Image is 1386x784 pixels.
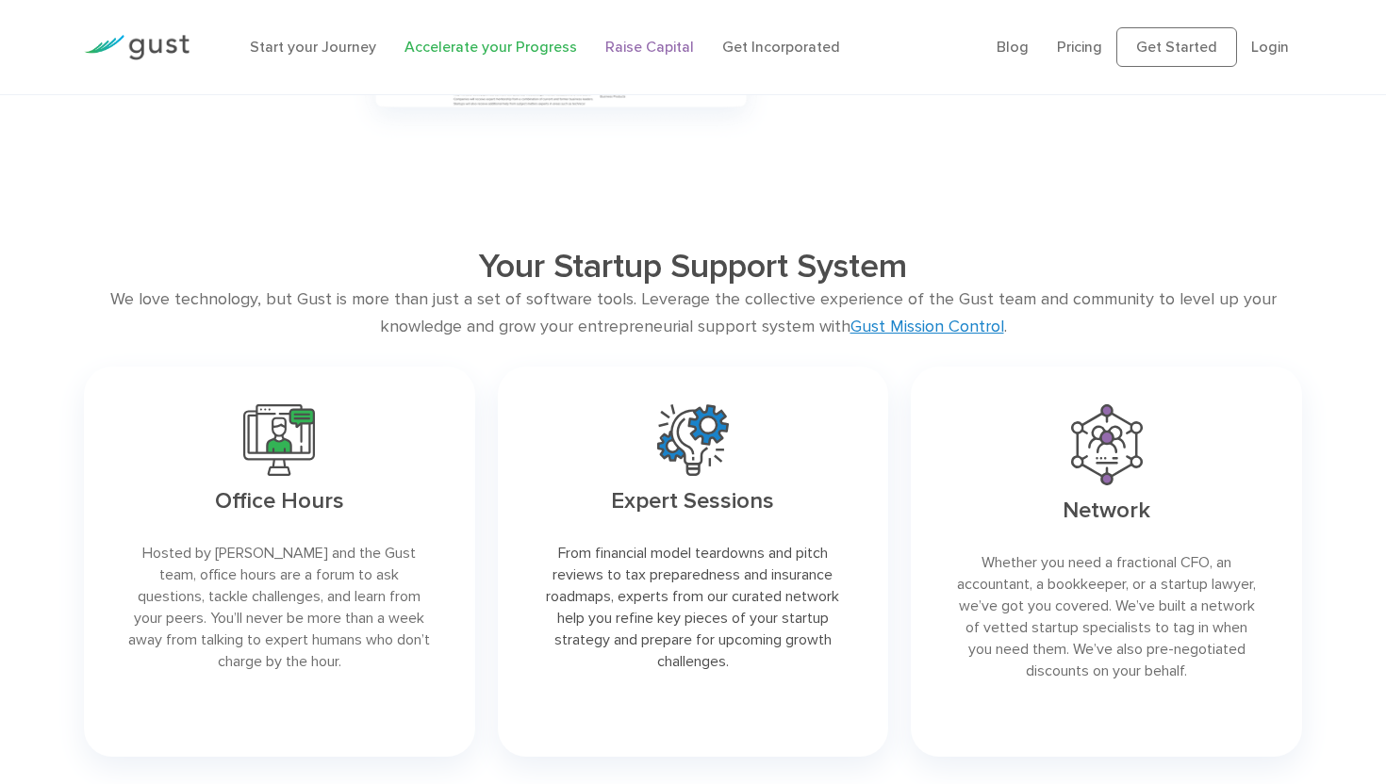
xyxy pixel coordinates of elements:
a: Get Started [1116,27,1237,67]
img: Gust Logo [84,35,190,60]
a: Blog [997,38,1029,56]
a: Login [1251,38,1289,56]
a: Accelerate your Progress [404,38,577,56]
h2: Your Startup Support System [206,246,1180,286]
a: Raise Capital [605,38,694,56]
a: Pricing [1057,38,1102,56]
a: Gust Mission Control [850,317,1004,336]
div: We love technology, but Gust is more than just a set of software tools. Leverage the collective e... [84,286,1303,341]
a: Get Incorporated [722,38,840,56]
a: Start your Journey [250,38,376,56]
